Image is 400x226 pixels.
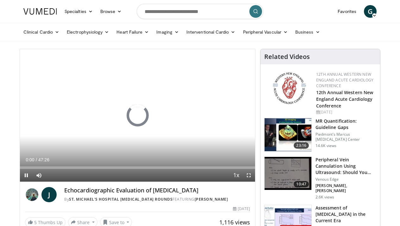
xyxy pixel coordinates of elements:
span: 23:16 [294,142,309,149]
span: 47:26 [38,157,49,162]
img: 717d6247-1609-4804-8c06-6006cfe1452d.150x105_q85_crop-smart_upscale.jpg [265,157,311,190]
p: 2.6K views [316,195,334,200]
div: By FEATURING [64,197,250,202]
a: 12th Annual Western New England Acute Cardiology Conference [316,89,373,109]
button: Fullscreen [242,169,255,182]
p: [PERSON_NAME], [PERSON_NAME] [316,183,376,193]
h4: Echocardiographic Evaluation of [MEDICAL_DATA] [64,187,250,194]
img: ca16ecdd-9a4c-43fa-b8a3-6760c2798b47.150x105_q85_crop-smart_upscale.jpg [265,118,311,151]
a: G [364,5,377,18]
img: 0954f259-7907-4053-a817-32a96463ecc8.png.150x105_q85_autocrop_double_scale_upscale_version-0.2.png [272,72,307,105]
button: Mute [33,169,45,182]
a: 10:47 Peripheral Vein Cannulation Using Ultrasound: Should You Choose the … Venous Edge [PERSON_N... [264,157,376,200]
a: St. Michael's Hospital [MEDICAL_DATA] Rounds [69,197,172,202]
h3: Peripheral Vein Cannulation Using Ultrasound: Should You Choose the … [316,157,376,176]
h4: Related Videos [264,53,310,61]
a: Interventional Cardio [183,26,239,38]
img: VuMedi Logo [23,8,57,15]
span: 0:00 [26,157,34,162]
video-js: Video Player [20,49,255,182]
p: 14.6K views [316,143,336,148]
a: Specialties [61,5,97,18]
h3: Assessment of [MEDICAL_DATA] in the Current Era [316,205,376,224]
a: [PERSON_NAME] [195,197,228,202]
div: [DATE] [233,206,250,212]
img: St. Michael's Hospital Echocardiogram Rounds [25,187,39,202]
a: Imaging [153,26,183,38]
input: Search topics, interventions [137,4,263,19]
span: 10:47 [294,181,309,187]
a: Business [291,26,324,38]
button: Playback Rate [230,169,242,182]
a: 23:16 MR Quantification: Guideline Gaps Piedmont's Marcus [MEDICAL_DATA] Center 14.6K views [264,118,376,152]
a: Clinical Cardio [20,26,63,38]
span: / [36,157,37,162]
a: Electrophysiology [63,26,113,38]
span: 1,116 views [219,218,250,226]
h3: MR Quantification: Guideline Gaps [316,118,376,131]
p: Piedmont's Marcus [MEDICAL_DATA] Center [316,132,376,142]
button: Pause [20,169,33,182]
a: Peripheral Vascular [239,26,291,38]
a: Favorites [334,5,360,18]
a: Heart Failure [113,26,153,38]
div: Progress Bar [20,166,255,169]
a: J [41,187,57,202]
p: Venous Edge [316,177,376,182]
div: [DATE] [316,109,375,115]
a: 12th Annual Western New England Acute Cardiology Conference [316,72,373,88]
span: 5 [34,219,37,225]
a: Browse [97,5,126,18]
